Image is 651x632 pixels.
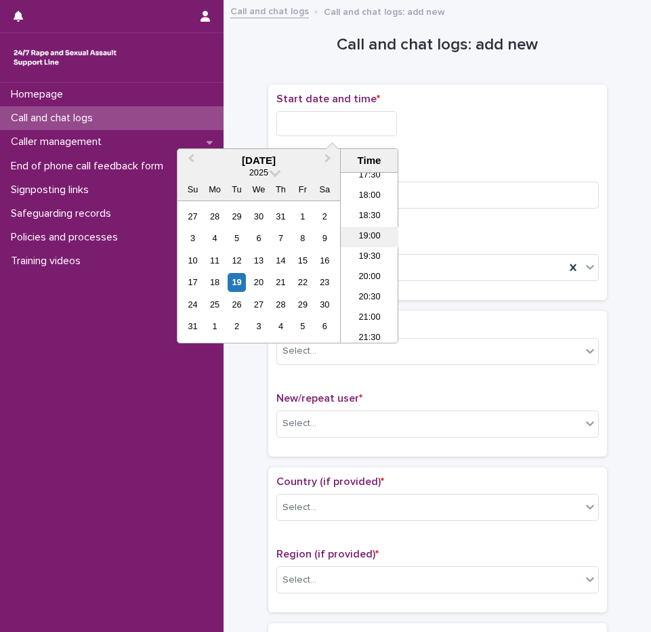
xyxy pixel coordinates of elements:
[293,273,312,291] div: Choose Friday, August 22nd, 2025
[316,317,334,335] div: Choose Saturday, September 6th, 2025
[184,207,202,226] div: Choose Sunday, July 27th, 2025
[205,229,224,247] div: Choose Monday, August 4th, 2025
[282,573,316,587] div: Select...
[184,295,202,314] div: Choose Sunday, August 24th, 2025
[5,160,174,173] p: End of phone call feedback form
[272,273,290,291] div: Choose Thursday, August 21st, 2025
[205,251,224,270] div: Choose Monday, August 11th, 2025
[276,393,362,404] span: New/repeat user
[182,205,335,337] div: month 2025-08
[272,295,290,314] div: Choose Thursday, August 28th, 2025
[276,93,380,104] span: Start date and time
[228,180,246,198] div: Tu
[228,273,246,291] div: Choose Tuesday, August 19th, 2025
[341,207,398,227] li: 18:30
[228,229,246,247] div: Choose Tuesday, August 5th, 2025
[184,251,202,270] div: Choose Sunday, August 10th, 2025
[205,273,224,291] div: Choose Monday, August 18th, 2025
[184,180,202,198] div: Su
[179,150,201,172] button: Previous Month
[341,166,398,186] li: 17:30
[341,329,398,349] li: 21:30
[249,229,268,247] div: Choose Wednesday, August 6th, 2025
[205,207,224,226] div: Choose Monday, July 28th, 2025
[272,251,290,270] div: Choose Thursday, August 14th, 2025
[228,317,246,335] div: Choose Tuesday, September 2nd, 2025
[316,207,334,226] div: Choose Saturday, August 2nd, 2025
[341,186,398,207] li: 18:00
[205,180,224,198] div: Mo
[249,180,268,198] div: We
[5,184,100,196] p: Signposting links
[205,317,224,335] div: Choose Monday, September 1st, 2025
[249,167,268,177] span: 2025
[293,317,312,335] div: Choose Friday, September 5th, 2025
[276,476,384,487] span: Country (if provided)
[205,295,224,314] div: Choose Monday, August 25th, 2025
[228,251,246,270] div: Choose Tuesday, August 12th, 2025
[316,295,334,314] div: Choose Saturday, August 30th, 2025
[282,344,316,358] div: Select...
[5,112,104,125] p: Call and chat logs
[293,207,312,226] div: Choose Friday, August 1st, 2025
[5,88,74,101] p: Homepage
[318,150,340,172] button: Next Month
[5,135,112,148] p: Caller management
[293,229,312,247] div: Choose Friday, August 8th, 2025
[11,44,119,71] img: rhQMoQhaT3yELyF149Cw
[316,273,334,291] div: Choose Saturday, August 23rd, 2025
[184,317,202,335] div: Choose Sunday, August 31st, 2025
[272,229,290,247] div: Choose Thursday, August 7th, 2025
[324,3,445,18] p: Call and chat logs: add new
[5,207,122,220] p: Safeguarding records
[5,255,91,268] p: Training videos
[316,229,334,247] div: Choose Saturday, August 9th, 2025
[249,251,268,270] div: Choose Wednesday, August 13th, 2025
[272,317,290,335] div: Choose Thursday, September 4th, 2025
[282,501,316,515] div: Select...
[316,180,334,198] div: Sa
[293,251,312,270] div: Choose Friday, August 15th, 2025
[341,247,398,268] li: 19:30
[184,229,202,247] div: Choose Sunday, August 3rd, 2025
[316,251,334,270] div: Choose Saturday, August 16th, 2025
[184,273,202,291] div: Choose Sunday, August 17th, 2025
[230,3,309,18] a: Call and chat logs
[344,154,394,167] div: Time
[268,35,607,55] h1: Call and chat logs: add new
[228,207,246,226] div: Choose Tuesday, July 29th, 2025
[293,295,312,314] div: Choose Friday, August 29th, 2025
[276,549,379,560] span: Region (if provided)
[228,295,246,314] div: Choose Tuesday, August 26th, 2025
[341,308,398,329] li: 21:00
[249,295,268,314] div: Choose Wednesday, August 27th, 2025
[249,317,268,335] div: Choose Wednesday, September 3rd, 2025
[341,288,398,308] li: 20:30
[272,207,290,226] div: Choose Thursday, July 31st, 2025
[5,231,129,244] p: Policies and processes
[341,227,398,247] li: 19:00
[341,268,398,288] li: 20:00
[272,180,290,198] div: Th
[249,273,268,291] div: Choose Wednesday, August 20th, 2025
[293,180,312,198] div: Fr
[249,207,268,226] div: Choose Wednesday, July 30th, 2025
[177,154,340,167] div: [DATE]
[282,417,316,431] div: Select...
